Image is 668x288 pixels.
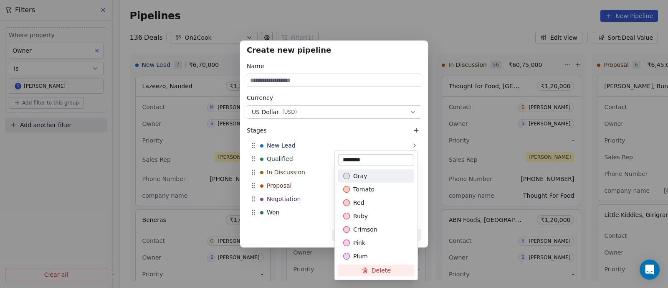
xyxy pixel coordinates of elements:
[353,225,377,234] span: crimson
[353,199,364,207] span: red
[353,172,367,180] span: gray
[338,265,414,276] button: Delete
[353,185,374,194] span: tomato
[353,239,365,247] span: pink
[353,212,368,220] span: ruby
[353,252,368,260] span: plum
